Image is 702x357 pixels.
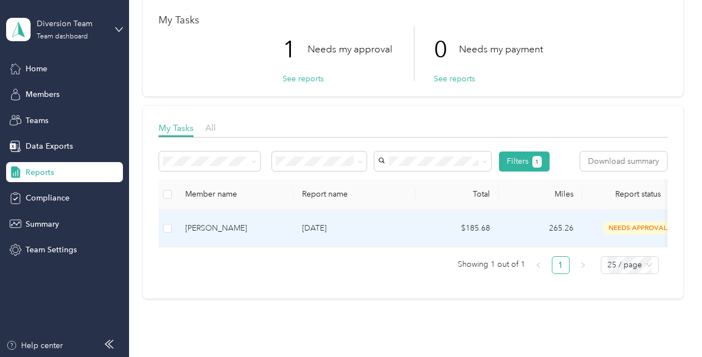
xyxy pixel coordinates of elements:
[574,256,592,274] button: right
[37,18,106,30] div: Diversion Team
[6,340,63,351] button: Help center
[535,262,542,268] span: left
[159,14,668,26] h1: My Tasks
[205,123,216,133] span: All
[530,256,547,274] button: left
[302,222,407,234] p: [DATE]
[26,140,73,152] span: Data Exports
[26,167,54,178] span: Reports
[308,42,392,56] p: Needs my approval
[580,262,586,268] span: right
[185,189,284,199] div: Member name
[26,218,59,230] span: Summary
[283,26,308,73] p: 1
[535,157,538,167] span: 1
[434,26,459,73] p: 0
[532,156,542,168] button: 1
[459,42,543,56] p: Needs my payment
[607,257,652,273] span: 25 / page
[552,256,570,274] li: 1
[159,123,194,133] span: My Tasks
[499,210,582,247] td: 265.26
[434,73,475,85] button: See reports
[176,179,293,210] th: Member name
[293,179,416,210] th: Report name
[283,73,324,85] button: See reports
[26,192,70,204] span: Compliance
[603,222,673,234] span: needs approval
[530,256,547,274] li: Previous Page
[26,115,48,126] span: Teams
[37,33,88,40] div: Team dashboard
[601,256,659,274] div: Page Size
[499,151,550,172] button: Filters1
[185,222,284,234] div: [PERSON_NAME]
[508,189,574,199] div: Miles
[26,89,60,100] span: Members
[26,63,47,75] span: Home
[591,189,685,199] span: Report status
[416,210,499,247] td: $185.68
[552,257,569,273] a: 1
[640,295,702,357] iframe: Everlance-gr Chat Button Frame
[580,151,667,171] button: Download summary
[574,256,592,274] li: Next Page
[424,189,490,199] div: Total
[26,244,77,256] span: Team Settings
[458,256,525,273] span: Showing 1 out of 1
